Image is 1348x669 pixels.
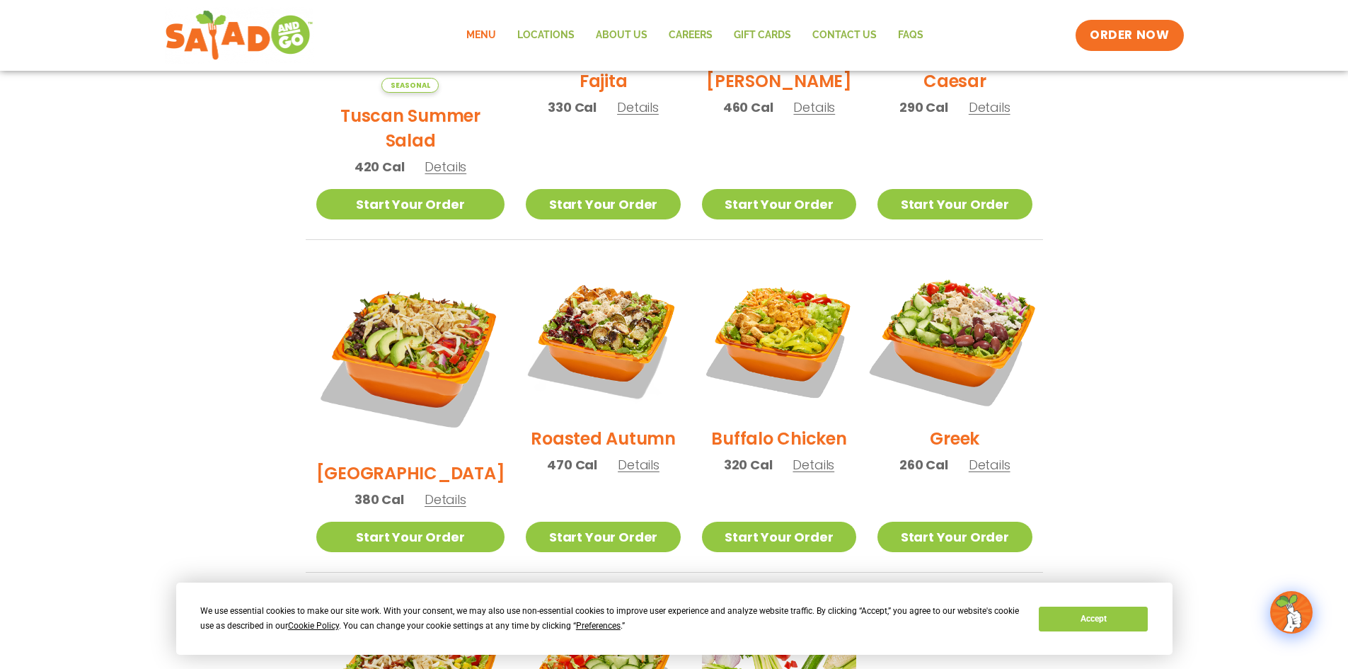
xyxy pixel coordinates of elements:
[723,98,773,117] span: 460 Cal
[547,455,597,474] span: 470 Cal
[526,522,680,552] a: Start Your Order
[793,98,835,116] span: Details
[585,19,658,52] a: About Us
[702,189,856,219] a: Start Your Order
[702,522,856,552] a: Start Your Order
[288,621,339,631] span: Cookie Policy
[165,7,314,64] img: new-SAG-logo-768×292
[723,19,802,52] a: GIFT CARDS
[425,158,466,176] span: Details
[617,98,659,116] span: Details
[930,426,979,451] h2: Greek
[425,491,466,508] span: Details
[200,604,1022,634] div: We use essential cookies to make our site work. With your consent, we may also use non-essential ...
[316,461,505,486] h2: [GEOGRAPHIC_DATA]
[969,456,1010,474] span: Details
[526,189,680,219] a: Start Your Order
[507,19,585,52] a: Locations
[456,19,507,52] a: Menu
[1039,607,1148,631] button: Accept
[864,248,1045,429] img: Product photo for Greek Salad
[526,261,680,416] img: Product photo for Roasted Autumn Salad
[1090,27,1169,44] span: ORDER NOW
[877,189,1032,219] a: Start Your Order
[1272,593,1311,632] img: wpChatIcon
[176,583,1173,655] div: Cookie Consent Prompt
[923,69,986,93] h2: Caesar
[576,621,621,631] span: Preferences
[969,98,1010,116] span: Details
[381,78,439,93] span: Seasonal
[793,456,834,474] span: Details
[580,69,628,93] h2: Fajita
[316,522,505,552] a: Start Your Order
[887,19,934,52] a: FAQs
[899,455,948,474] span: 260 Cal
[658,19,723,52] a: Careers
[548,98,597,117] span: 330 Cal
[316,189,505,219] a: Start Your Order
[1076,20,1183,51] a: ORDER NOW
[531,426,676,451] h2: Roasted Autumn
[316,261,505,450] img: Product photo for BBQ Ranch Salad
[706,69,852,93] h2: [PERSON_NAME]
[355,157,405,176] span: 420 Cal
[456,19,934,52] nav: Menu
[355,490,404,509] span: 380 Cal
[316,103,505,153] h2: Tuscan Summer Salad
[711,426,846,451] h2: Buffalo Chicken
[802,19,887,52] a: Contact Us
[618,456,659,474] span: Details
[724,455,773,474] span: 320 Cal
[877,522,1032,552] a: Start Your Order
[702,261,856,416] img: Product photo for Buffalo Chicken Salad
[899,98,948,117] span: 290 Cal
